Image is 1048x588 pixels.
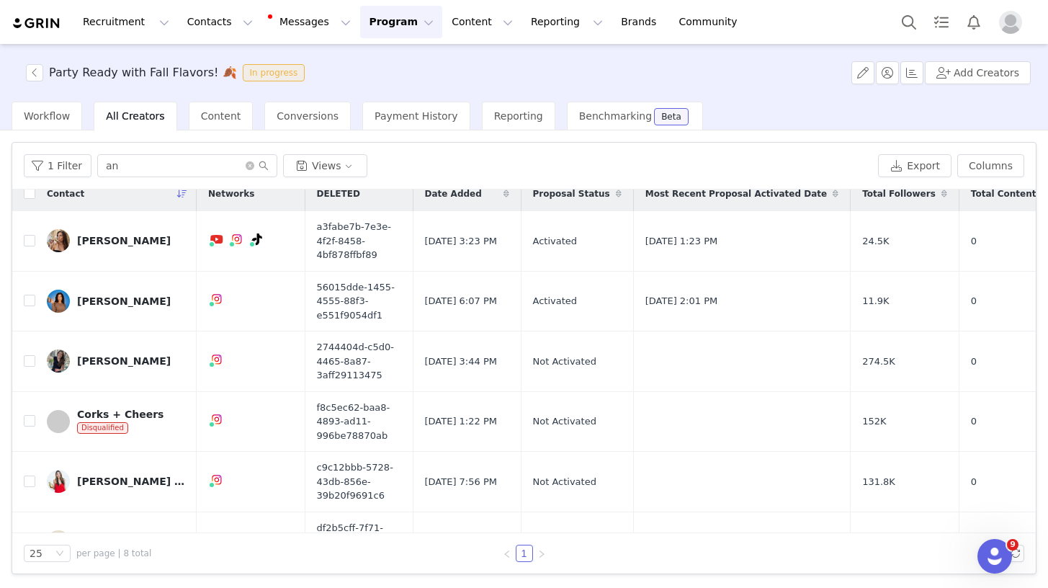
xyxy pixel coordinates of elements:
[579,110,652,122] span: Benchmarking
[425,475,497,489] span: [DATE] 7:56 PM
[47,290,70,313] img: c80d58f5-2be4-48a0-b6c6-5d9600e87ff1.jpg
[208,187,254,200] span: Networks
[862,475,895,489] span: 131.8K
[862,187,936,200] span: Total Followers
[645,234,717,249] span: [DATE] 1:23 PM
[47,470,185,493] a: [PERSON_NAME] | [GEOGRAPHIC_DATA]
[47,229,70,252] img: e83fd489-5da4-4c4c-ba5c-88920e07cf91.jpg
[47,290,185,313] a: [PERSON_NAME]
[106,110,164,122] span: All Creators
[49,64,237,81] h3: Party Ready with Fall Flavors! 🍂
[498,545,516,562] li: Previous Page
[533,187,610,200] span: Proposal Status
[55,549,64,559] i: icon: down
[990,11,1036,34] button: Profile
[211,354,223,365] img: instagram.svg
[503,550,511,558] i: icon: left
[516,545,532,561] a: 1
[317,340,401,383] span: 2744404d-c5d0-4465-8a87-3aff29113475
[671,6,753,38] a: Community
[47,409,185,435] a: Corks + CheersDisqualified
[661,112,681,121] div: Beta
[516,545,533,562] li: 1
[375,110,458,122] span: Payment History
[259,161,269,171] i: icon: search
[999,11,1022,34] img: placeholder-profile.jpg
[925,61,1031,84] button: Add Creators
[533,234,578,249] span: Activated
[926,6,957,38] a: Tasks
[77,476,185,487] div: [PERSON_NAME] | [GEOGRAPHIC_DATA]
[47,349,185,373] a: [PERSON_NAME]
[425,414,497,429] span: [DATE] 1:22 PM
[862,414,886,429] span: 152K
[533,545,550,562] li: Next Page
[211,414,223,425] img: instagram.svg
[231,233,243,245] img: instagram.svg
[862,294,889,308] span: 11.9K
[317,280,401,323] span: 56015dde-1455-4555-88f3-e551f9054df1
[47,530,185,553] a: [PERSON_NAME] | health, wellness & simple recipes
[243,64,305,81] span: In progress
[277,110,339,122] span: Conversions
[533,355,596,369] span: Not Activated
[537,550,546,558] i: icon: right
[262,6,359,38] button: Messages
[317,521,401,563] span: df2b5cff-7f71-4986-b4e9-e6dbe882aa64
[24,110,70,122] span: Workflow
[425,187,482,200] span: Date Added
[958,6,990,38] button: Notifications
[77,295,171,307] div: [PERSON_NAME]
[47,229,185,252] a: [PERSON_NAME]
[201,110,241,122] span: Content
[179,6,261,38] button: Contacts
[317,460,401,503] span: c9c12bbb-5728-43db-856e-39b20f9691c6
[246,161,254,170] i: icon: close-circle
[522,6,612,38] button: Reporting
[97,154,277,177] input: Search...
[425,234,497,249] span: [DATE] 3:23 PM
[878,154,951,177] button: Export
[47,187,84,200] span: Contact
[862,234,889,249] span: 24.5K
[77,355,171,367] div: [PERSON_NAME]
[47,470,70,493] img: c7e25c7d-730d-4298-80a2-dcc17d584bb4--s.jpg
[862,355,895,369] span: 274.5K
[12,17,62,30] img: grin logo
[533,294,578,308] span: Activated
[211,293,223,305] img: instagram.svg
[1007,539,1018,551] span: 9
[957,154,1024,177] button: Columns
[283,154,367,177] button: Views
[47,530,70,553] img: c6b260d9-f271-4629-bc14-0707b0cfa0c8--s.jpg
[317,220,401,262] span: a3fabe7b-7e3e-4f2f-8458-4bf878ffbf89
[77,422,128,434] span: Disqualified
[77,409,164,420] div: Corks + Cheers
[977,539,1012,574] iframe: Intercom live chat
[645,294,717,308] span: [DATE] 2:01 PM
[645,187,827,200] span: Most Recent Proposal Activated Date
[425,355,497,369] span: [DATE] 3:44 PM
[30,545,42,561] div: 25
[533,475,596,489] span: Not Activated
[533,414,596,429] span: Not Activated
[74,6,178,38] button: Recruitment
[26,64,310,81] span: [object Object]
[893,6,925,38] button: Search
[317,187,360,200] span: DELETED
[317,401,401,443] span: f8c5ec62-baa8-4893-ad11-996be78870ab
[360,6,442,38] button: Program
[76,547,151,560] span: per page | 8 total
[425,294,497,308] span: [DATE] 6:07 PM
[443,6,521,38] button: Content
[494,110,543,122] span: Reporting
[77,235,171,246] div: [PERSON_NAME]
[612,6,669,38] a: Brands
[211,474,223,486] img: instagram.svg
[24,154,91,177] button: 1 Filter
[47,349,70,373] img: 74902939-137e-45cd-95a6-e44fa2595e14--s.jpg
